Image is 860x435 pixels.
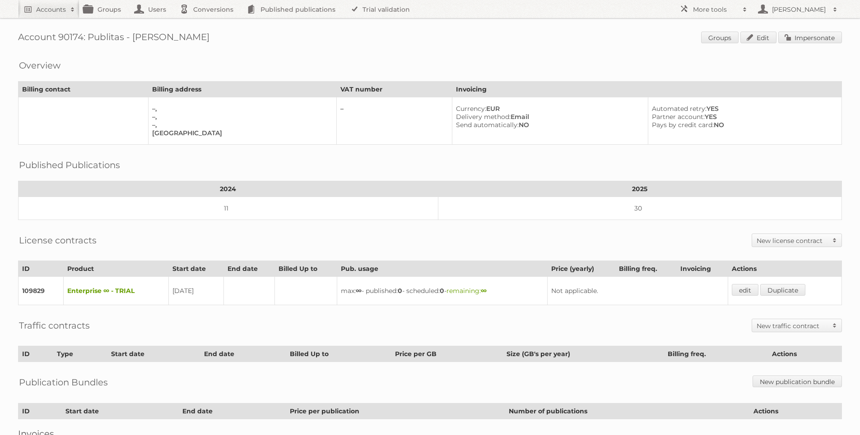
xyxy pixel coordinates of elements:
[752,319,841,332] a: New traffic contract
[456,121,641,129] div: NO
[456,113,511,121] span: Delivery method:
[677,261,728,277] th: Invoicing
[19,403,62,419] th: ID
[19,82,149,97] th: Billing contact
[778,32,842,43] a: Impersonate
[19,346,53,362] th: ID
[19,277,64,305] td: 109829
[701,32,739,43] a: Groups
[337,97,452,145] td: –
[828,319,841,332] span: Toggle
[19,261,64,277] th: ID
[152,129,330,137] div: [GEOGRAPHIC_DATA]
[169,261,224,277] th: Start date
[615,261,677,277] th: Billing freq.
[19,181,438,197] th: 2024
[18,32,842,45] h1: Account 90174: Publitas - [PERSON_NAME]
[152,121,330,129] div: –,
[752,234,841,247] a: New license contract
[178,403,286,419] th: End date
[36,5,66,14] h2: Accounts
[337,261,547,277] th: Pub. usage
[481,287,487,295] strong: ∞
[740,32,776,43] a: Edit
[337,82,452,97] th: VAT number
[828,234,841,247] span: Toggle
[757,321,828,330] h2: New traffic contract
[456,105,486,113] span: Currency:
[664,346,768,362] th: Billing freq.
[356,287,362,295] strong: ∞
[753,375,842,387] a: New publication bundle
[502,346,664,362] th: Size (GB's per year)
[107,346,200,362] th: Start date
[438,197,841,220] td: 30
[770,5,828,14] h2: [PERSON_NAME]
[19,234,97,247] h2: License contracts
[64,277,169,305] td: Enterprise ∞ - TRIAL
[652,121,714,129] span: Pays by credit card:
[652,113,834,121] div: YES
[456,121,519,129] span: Send automatically:
[728,261,842,277] th: Actions
[768,346,842,362] th: Actions
[152,113,330,121] div: –,
[749,403,841,419] th: Actions
[62,403,178,419] th: Start date
[547,261,615,277] th: Price (yearly)
[64,261,169,277] th: Product
[505,403,749,419] th: Number of publications
[456,113,641,121] div: Email
[148,82,337,97] th: Billing address
[286,346,391,362] th: Billed Up to
[760,284,805,296] a: Duplicate
[274,261,337,277] th: Billed Up to
[224,261,274,277] th: End date
[19,197,438,220] td: 11
[438,181,841,197] th: 2025
[53,346,107,362] th: Type
[286,403,505,419] th: Price per publication
[398,287,402,295] strong: 0
[446,287,487,295] span: remaining:
[19,158,120,172] h2: Published Publications
[652,105,707,113] span: Automated retry:
[693,5,738,14] h2: More tools
[547,277,728,305] td: Not applicable.
[732,284,758,296] a: edit
[152,105,330,113] div: –,
[652,113,705,121] span: Partner account:
[337,277,547,305] td: max: - published: - scheduled: -
[652,121,834,129] div: NO
[456,105,641,113] div: EUR
[19,375,108,389] h2: Publication Bundles
[19,319,90,332] h2: Traffic contracts
[440,287,444,295] strong: 0
[757,236,828,245] h2: New license contract
[200,346,286,362] th: End date
[169,277,224,305] td: [DATE]
[391,346,502,362] th: Price per GB
[452,82,841,97] th: Invoicing
[652,105,834,113] div: YES
[19,59,60,72] h2: Overview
